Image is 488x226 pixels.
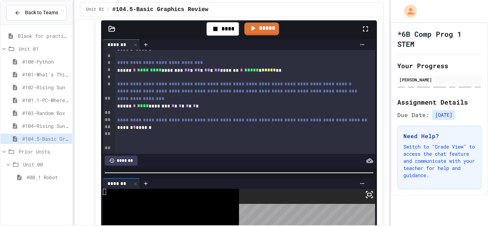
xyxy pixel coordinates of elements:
h2: Assignment Details [397,97,482,107]
span: Unit 01 [86,7,104,12]
span: #103-Random Box [22,109,69,117]
span: #104.5-Basic Graphics Review [112,5,208,14]
span: #104-Rising Sun Plus [22,122,69,130]
div: [PERSON_NAME] [399,76,479,83]
span: #101-What's This ?? [22,71,69,78]
span: #101.1-PC-Where am I? [22,96,69,104]
span: Blank for practice [18,32,69,40]
button: Back to Teams [6,5,66,20]
span: #00.1 Robot [26,174,69,181]
span: Prior Units [19,148,69,155]
h3: Need Help? [403,132,475,140]
h1: *6B Comp Prog 1 STEM [397,29,482,49]
div: My Account [397,3,419,19]
span: Back to Teams [25,9,58,16]
span: [DATE] [432,110,455,120]
span: / [107,7,109,12]
span: #102-Rising Sun [22,84,69,91]
h2: Your Progress [397,61,482,71]
span: #104.5-Basic Graphics Review [22,135,69,142]
span: Due Date: [397,111,429,119]
span: Unit 00 [23,161,69,168]
span: #100-Python [22,58,69,65]
span: Unit 01 [19,45,69,52]
p: Switch to "Grade View" to access the chat feature and communicate with your teacher for help and ... [403,143,475,179]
